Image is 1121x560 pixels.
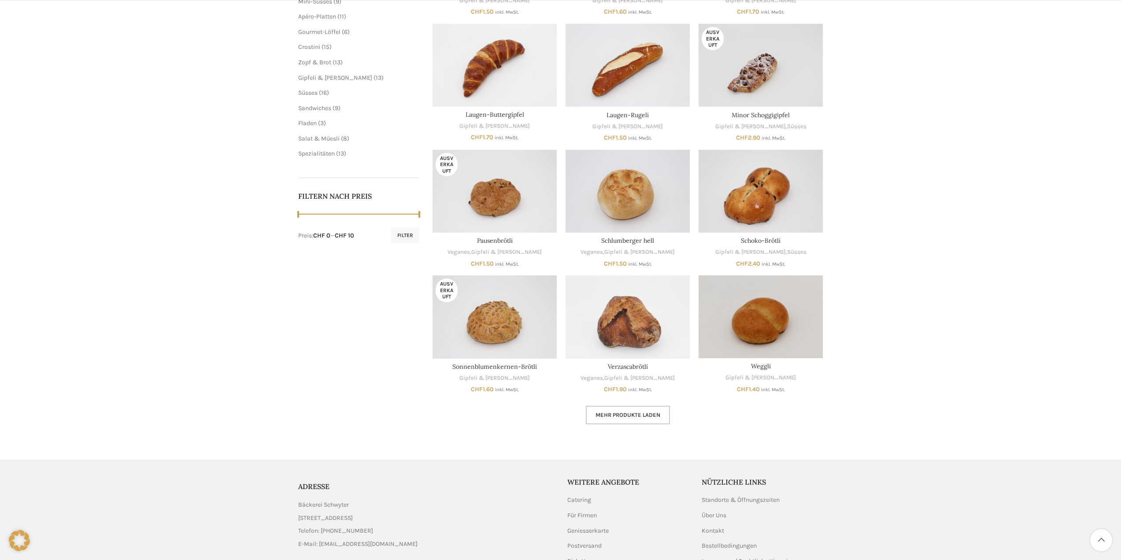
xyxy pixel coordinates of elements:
[702,541,758,550] a: Bestellbedingungen
[566,24,690,107] a: Laugen-Rugeli
[628,135,652,141] small: inkl. MwSt.
[298,43,320,51] span: Crostini
[452,363,537,371] a: Sonnenblumenkernen-Brötli
[761,9,784,15] small: inkl. MwSt.
[298,104,331,112] a: Sandwiches
[471,134,493,141] bdi: 1.70
[471,248,542,256] a: Gipfeli & [PERSON_NAME]
[298,59,331,66] a: Zopf & Brot
[737,386,760,393] bdi: 1.40
[344,28,348,36] span: 6
[448,248,470,256] a: Veganes
[586,406,670,424] a: Mehr Produkte laden
[737,8,759,15] bdi: 1.70
[628,261,652,267] small: inkl. MwSt.
[471,260,494,267] bdi: 1.50
[298,74,372,82] a: Gipfeli & [PERSON_NAME]
[604,386,627,393] bdi: 1.90
[320,119,324,127] span: 3
[567,477,689,487] h5: Weitere Angebote
[741,237,781,245] a: Schoko-Brötli
[495,387,519,393] small: inkl. MwSt.
[298,500,349,510] span: Bäckerei Schwyter
[604,8,627,15] bdi: 1.60
[566,275,690,358] a: Verzascabrötli
[298,191,420,201] h5: Filtern nach Preis
[433,150,557,233] a: Pausenbrötli
[607,111,649,119] a: Laugen-Rugeli
[566,150,690,233] a: Schlumberger hell
[604,134,616,141] span: CHF
[298,231,354,240] div: Preis: —
[751,362,771,370] a: Weggli
[298,135,340,142] a: Salat & Müesli
[702,496,781,504] a: Standorte & Öffnungszeiten
[566,248,690,256] div: ,
[471,386,494,393] bdi: 1.60
[436,153,458,176] span: Ausverkauft
[608,363,648,371] a: Verzascabrötli
[433,275,557,358] a: Sonnenblumenkernen-Brötli
[298,513,353,523] span: [STREET_ADDRESS]
[471,8,483,15] span: CHF
[628,9,652,15] small: inkl. MwSt.
[604,248,675,256] a: Gipfeli & [PERSON_NAME]
[321,89,327,96] span: 16
[1090,529,1112,551] a: Scroll to top button
[335,104,338,112] span: 9
[702,511,727,520] a: Über Uns
[699,122,823,131] div: ,
[433,24,557,107] a: Laugen-Buttergipfel
[324,43,329,51] span: 15
[596,412,660,419] span: Mehr Produkte laden
[604,386,616,393] span: CHF
[335,232,354,239] span: CHF 10
[699,150,823,233] a: Schoko-Brötli
[604,260,616,267] span: CHF
[567,527,610,535] a: Geniesserkarte
[702,527,725,535] a: Kontakt
[471,260,483,267] span: CHF
[737,8,749,15] span: CHF
[298,119,317,127] a: Fladen
[313,232,330,239] span: CHF 0
[567,511,598,520] a: Für Firmen
[604,134,627,141] bdi: 1.50
[715,248,786,256] a: Gipfeli & [PERSON_NAME]
[736,134,760,141] bdi: 2.90
[471,134,483,141] span: CHF
[298,150,335,157] span: Spezialitäten
[298,89,318,96] a: Süsses
[471,8,494,15] bdi: 1.50
[601,237,654,245] a: Schlumberger hell
[459,374,530,382] a: Gipfeli & [PERSON_NAME]
[592,122,663,131] a: Gipfeli & [PERSON_NAME]
[699,248,823,256] div: ,
[581,374,603,382] a: Veganes
[298,482,329,491] span: ADRESSE
[298,526,554,536] a: List item link
[702,477,823,487] h5: Nützliche Links
[298,28,340,36] a: Gourmet-Löffel
[762,261,785,267] small: inkl. MwSt.
[715,122,786,131] a: Gipfeli & [PERSON_NAME]
[433,248,557,256] div: ,
[459,122,530,130] a: Gipfeli & [PERSON_NAME]
[604,8,616,15] span: CHF
[736,260,760,267] bdi: 2.40
[762,135,785,141] small: inkl. MwSt.
[787,248,807,256] a: Süsses
[343,135,347,142] span: 8
[298,13,336,20] a: Apéro-Platten
[736,260,748,267] span: CHF
[335,59,340,66] span: 13
[338,150,344,157] span: 13
[787,122,807,131] a: Süsses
